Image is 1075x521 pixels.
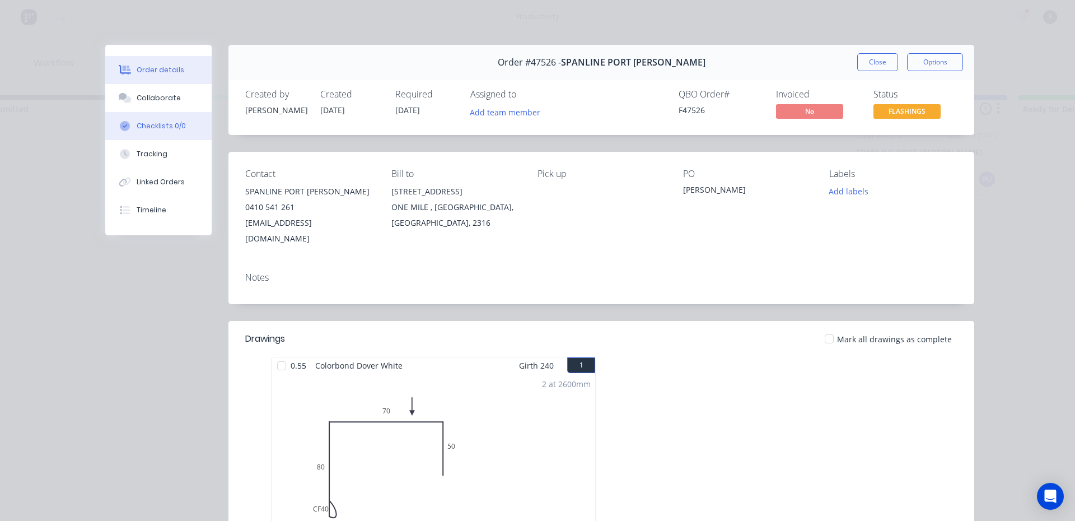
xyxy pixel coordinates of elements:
[137,65,184,75] div: Order details
[567,357,595,373] button: 1
[679,104,763,116] div: F47526
[907,53,963,71] button: Options
[105,56,212,84] button: Order details
[776,89,860,100] div: Invoiced
[823,184,875,199] button: Add labels
[829,169,957,179] div: Labels
[320,89,382,100] div: Created
[873,104,941,121] button: FLASHINGS
[320,105,345,115] span: [DATE]
[873,89,957,100] div: Status
[679,89,763,100] div: QBO Order #
[245,104,307,116] div: [PERSON_NAME]
[137,121,186,131] div: Checklists 0/0
[105,168,212,196] button: Linked Orders
[395,89,457,100] div: Required
[245,215,373,246] div: [EMAIL_ADDRESS][DOMAIN_NAME]
[245,272,957,283] div: Notes
[776,104,843,118] span: No
[561,57,705,68] span: SPANLINE PORT [PERSON_NAME]
[245,199,373,215] div: 0410 541 261
[391,199,520,231] div: ONE MILE , [GEOGRAPHIC_DATA], [GEOGRAPHIC_DATA], 2316
[391,169,520,179] div: Bill to
[245,332,285,346] div: Drawings
[837,333,952,345] span: Mark all drawings as complete
[542,378,591,390] div: 2 at 2600mm
[245,89,307,100] div: Created by
[105,84,212,112] button: Collaborate
[311,357,407,374] span: Colorbond Dover White
[137,93,181,103] div: Collaborate
[105,140,212,168] button: Tracking
[245,184,373,199] div: SPANLINE PORT [PERSON_NAME]
[873,104,941,118] span: FLASHINGS
[391,184,520,199] div: [STREET_ADDRESS]
[105,112,212,140] button: Checklists 0/0
[537,169,666,179] div: Pick up
[1037,483,1064,510] div: Open Intercom Messenger
[105,196,212,224] button: Timeline
[470,104,546,119] button: Add team member
[683,169,811,179] div: PO
[245,169,373,179] div: Contact
[683,184,811,199] div: [PERSON_NAME]
[391,184,520,231] div: [STREET_ADDRESS]ONE MILE , [GEOGRAPHIC_DATA], [GEOGRAPHIC_DATA], 2316
[137,205,166,215] div: Timeline
[245,184,373,246] div: SPANLINE PORT [PERSON_NAME]0410 541 261[EMAIL_ADDRESS][DOMAIN_NAME]
[395,105,420,115] span: [DATE]
[137,149,167,159] div: Tracking
[470,89,582,100] div: Assigned to
[137,177,185,187] div: Linked Orders
[286,357,311,374] span: 0.55
[519,357,554,374] span: Girth 240
[498,57,561,68] span: Order #47526 -
[464,104,546,119] button: Add team member
[857,53,898,71] button: Close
